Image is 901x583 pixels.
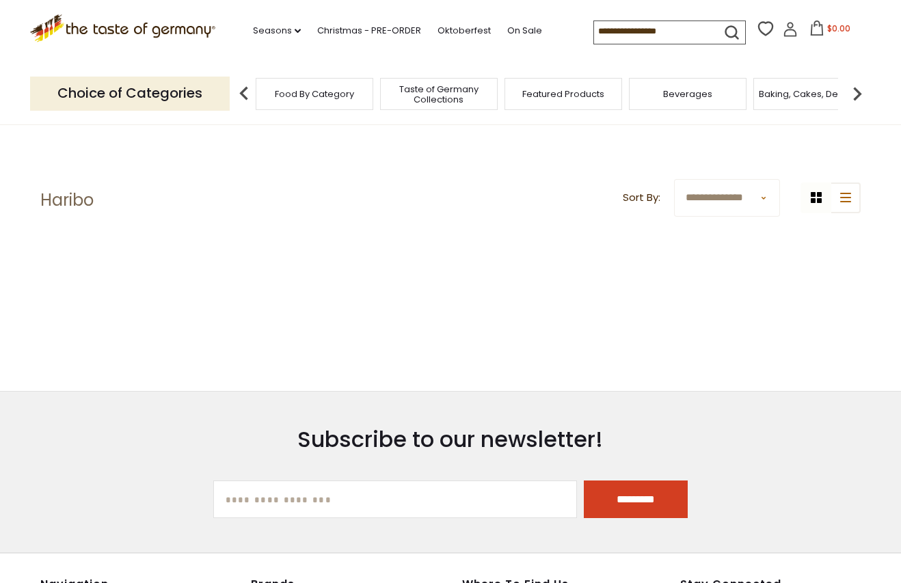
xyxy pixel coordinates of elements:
h3: Subscribe to our newsletter! [213,426,688,453]
a: Beverages [663,89,712,99]
h1: Haribo [40,190,94,211]
a: Seasons [253,23,301,38]
img: next arrow [844,80,871,107]
a: Christmas - PRE-ORDER [317,23,421,38]
label: Sort By: [623,189,660,206]
a: Oktoberfest [438,23,491,38]
a: Food By Category [275,89,354,99]
a: On Sale [507,23,542,38]
button: $0.00 [801,21,859,41]
a: Featured Products [522,89,604,99]
span: $0.00 [827,23,850,34]
a: Baking, Cakes, Desserts [759,89,865,99]
a: Taste of Germany Collections [384,84,494,105]
p: Choice of Categories [30,77,230,110]
img: previous arrow [230,80,258,107]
